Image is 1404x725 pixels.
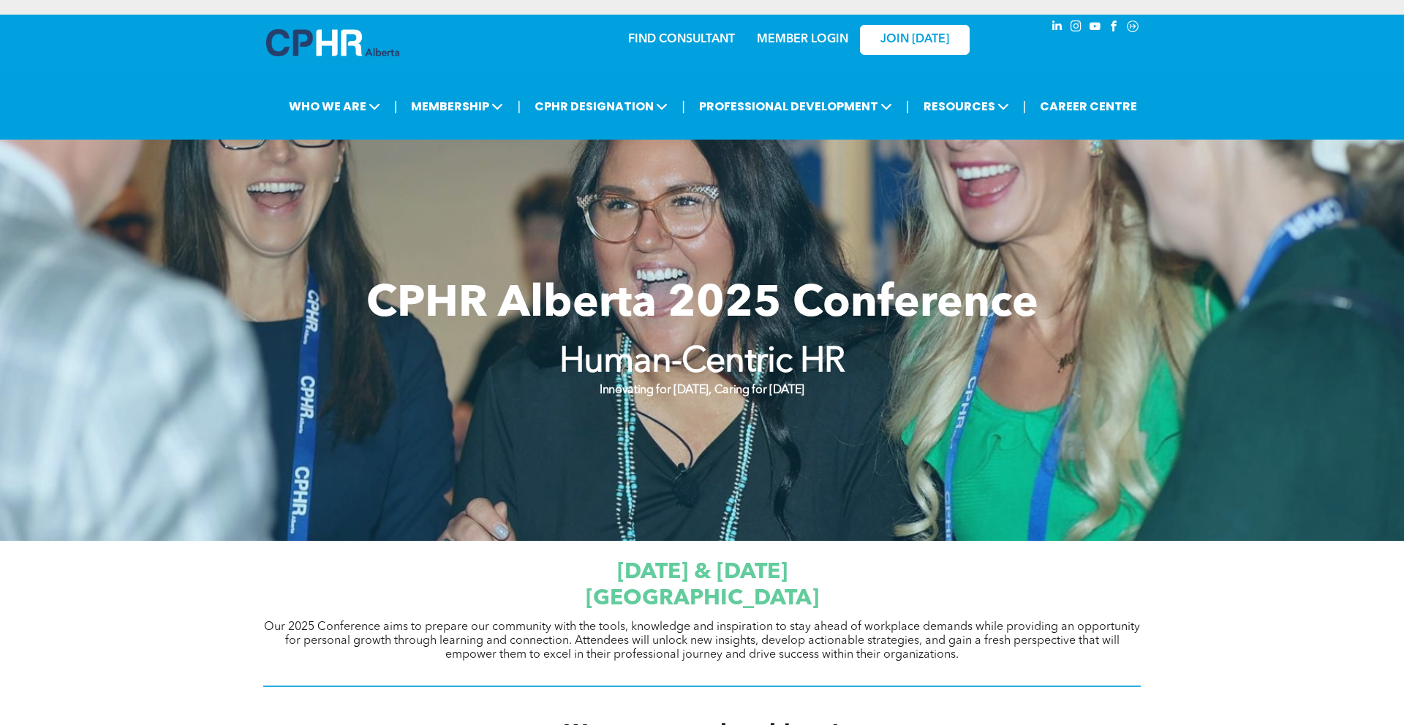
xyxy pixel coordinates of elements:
a: JOIN [DATE] [860,25,970,55]
a: Social network [1125,18,1141,38]
span: MEMBERSHIP [407,93,507,120]
span: CPHR DESIGNATION [530,93,672,120]
a: linkedin [1049,18,1065,38]
a: CAREER CENTRE [1035,93,1141,120]
strong: Innovating for [DATE], Caring for [DATE] [600,384,804,396]
li: | [394,91,398,121]
a: youtube [1087,18,1103,38]
a: FIND CONSULTANT [628,34,735,45]
a: facebook [1106,18,1122,38]
span: Our 2025 Conference aims to prepare our community with the tools, knowledge and inspiration to st... [264,621,1140,661]
li: | [682,91,685,121]
li: | [906,91,910,121]
span: [DATE] & [DATE] [617,561,788,583]
li: | [1023,91,1027,121]
strong: Human-Centric HR [559,345,845,380]
img: A blue and white logo for cp alberta [266,29,399,56]
span: RESOURCES [919,93,1014,120]
span: WHO WE ARE [284,93,385,120]
span: PROFESSIONAL DEVELOPMENT [695,93,897,120]
a: instagram [1068,18,1084,38]
li: | [517,91,521,121]
span: JOIN [DATE] [880,33,949,47]
a: MEMBER LOGIN [757,34,848,45]
span: [GEOGRAPHIC_DATA] [586,588,819,610]
span: CPHR Alberta 2025 Conference [366,283,1038,327]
